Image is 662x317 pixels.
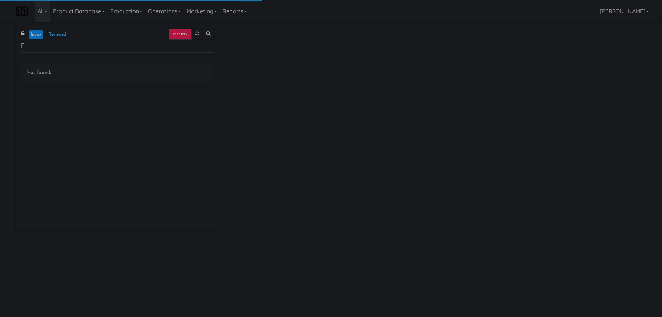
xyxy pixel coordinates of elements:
[29,30,43,39] a: inbox
[47,30,68,39] a: reviewed
[169,29,192,40] a: recent
[26,68,51,76] span: Not found.
[16,5,28,17] img: Micromart
[21,40,214,53] input: Search vision orders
